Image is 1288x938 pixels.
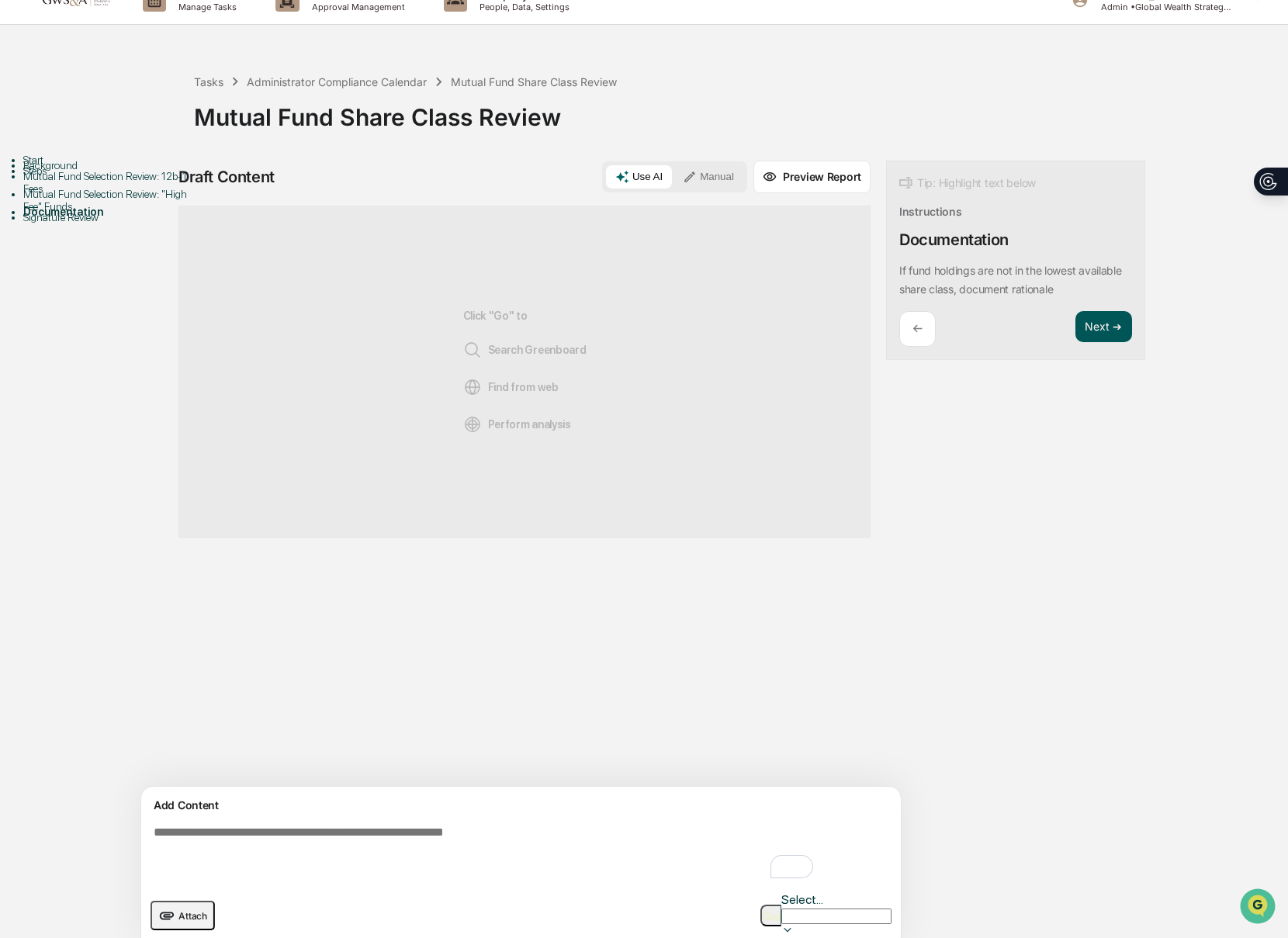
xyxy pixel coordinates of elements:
p: How can we help? [16,33,282,57]
div: 🖐️ [16,197,28,209]
p: People, Data, Settings [467,2,577,12]
div: Mutual Fund Share Class Review [194,91,1280,131]
div: Signature Review [23,211,194,223]
a: Powered byPylon [109,262,188,275]
p: If fund holdings are not in the lowest available share class, document rationale [899,264,1122,296]
button: Use AI [606,165,672,189]
p: Manage Tasks [166,2,244,12]
button: Next ➔ [1075,311,1132,343]
div: We're available if you need us! [53,134,196,147]
span: Attach [178,910,207,922]
div: Instructions [899,205,962,218]
a: 🗄️Attestations [106,189,199,217]
button: Go [760,905,781,926]
span: Data Lookup [31,225,98,241]
div: Add Content [151,796,892,815]
div: Mutual Fund Selection Review: 12b-1 Fees [23,170,194,195]
div: Draft Content [178,168,275,186]
span: Preclearance [31,196,100,211]
iframe: Open customer support [1238,887,1280,929]
button: Manual [673,165,743,189]
div: Background [23,159,194,171]
div: Documentation [23,206,194,218]
div: Administrator Compliance Calendar [247,75,427,88]
img: Analysis [463,415,482,434]
span: Find from web [463,378,559,396]
div: 🔎 [16,227,28,239]
span: Search Greenboard [463,341,587,359]
div: Tasks [194,75,223,88]
a: 🔎Data Lookup [9,219,104,247]
button: Start new chat [264,123,282,142]
div: Documentation [899,230,1009,249]
span: Pylon [154,263,188,275]
div: Click "Go" to [463,231,587,512]
div: Start new chat [53,119,254,134]
div: Tip: Highlight text below [899,174,1036,192]
textarea: To enrich screen reader interactions, please activate Accessibility in Grammarly extension settings [147,819,822,888]
img: Go [762,911,781,921]
div: Mutual Fund Share Class Review [451,75,617,88]
img: Web [463,378,482,396]
span: Attestations [128,196,192,211]
img: Search [463,341,482,359]
div: Mutual Fund Selection Review: "High Fee" Funds [23,188,194,213]
div: Steps [23,164,194,177]
p: Admin • Global Wealth Strategies Associates [1089,2,1233,12]
button: Preview Report [753,161,871,193]
a: 🖐️Preclearance [9,189,106,217]
div: 🗄️ [113,197,125,209]
img: 1746055101610-c473b297-6a78-478c-a979-82029cc54cd1 [16,119,43,147]
div: Select... [781,892,892,907]
div: Start [23,154,194,166]
p: Approval Management [299,2,413,12]
p: ← [912,321,923,336]
span: Perform analysis [463,415,571,434]
button: upload document [151,901,215,930]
